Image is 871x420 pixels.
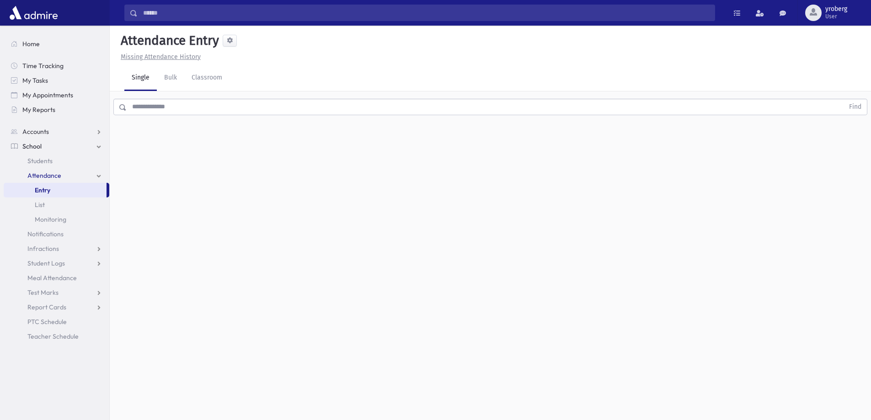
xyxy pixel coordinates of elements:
input: Search [138,5,715,21]
h5: Attendance Entry [117,33,219,48]
a: Attendance [4,168,109,183]
a: Monitoring [4,212,109,227]
span: Students [27,157,53,165]
span: School [22,142,42,150]
span: Infractions [27,245,59,253]
span: PTC Schedule [27,318,67,326]
u: Missing Attendance History [121,53,201,61]
span: Student Logs [27,259,65,267]
span: Meal Attendance [27,274,77,282]
span: Report Cards [27,303,66,311]
span: User [825,13,847,20]
span: My Reports [22,106,55,114]
a: Student Logs [4,256,109,271]
a: My Tasks [4,73,109,88]
span: List [35,201,45,209]
a: Report Cards [4,300,109,314]
span: Home [22,40,40,48]
a: Missing Attendance History [117,53,201,61]
span: Entry [35,186,50,194]
a: Time Tracking [4,58,109,73]
a: PTC Schedule [4,314,109,329]
span: Test Marks [27,288,59,297]
a: Single [124,65,157,91]
a: Home [4,37,109,51]
span: Attendance [27,171,61,180]
a: My Appointments [4,88,109,102]
a: Meal Attendance [4,271,109,285]
span: My Tasks [22,76,48,85]
span: Teacher Schedule [27,332,79,340]
a: Accounts [4,124,109,139]
a: My Reports [4,102,109,117]
span: Notifications [27,230,64,238]
a: Teacher Schedule [4,329,109,344]
a: Students [4,154,109,168]
a: Classroom [184,65,230,91]
span: Time Tracking [22,62,64,70]
a: Bulk [157,65,184,91]
button: Find [844,99,867,115]
a: List [4,197,109,212]
span: Accounts [22,128,49,136]
img: AdmirePro [7,4,60,22]
span: Monitoring [35,215,66,223]
a: Test Marks [4,285,109,300]
span: My Appointments [22,91,73,99]
a: School [4,139,109,154]
a: Notifications [4,227,109,241]
a: Infractions [4,241,109,256]
span: yroberg [825,5,847,13]
a: Entry [4,183,107,197]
